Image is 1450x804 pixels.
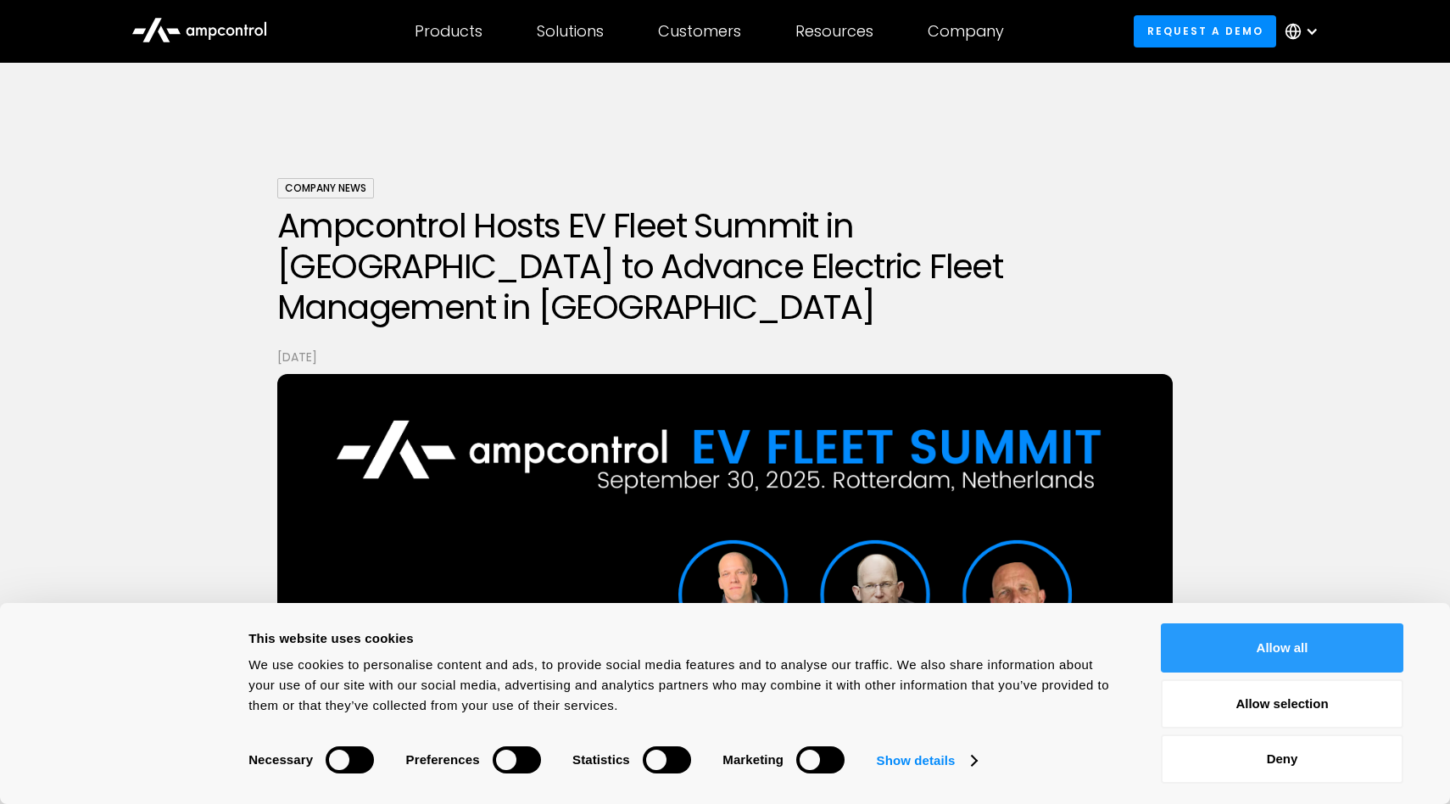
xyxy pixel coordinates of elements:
[928,22,1004,41] div: Company
[658,22,741,41] div: Customers
[537,22,604,41] div: Solutions
[1161,734,1403,784] button: Deny
[248,752,313,767] strong: Necessary
[877,748,977,773] a: Show details
[795,22,873,41] div: Resources
[415,22,482,41] div: Products
[277,205,1173,327] h1: Ampcontrol Hosts EV Fleet Summit in [GEOGRAPHIC_DATA] to Advance Electric Fleet Management in [GE...
[248,655,1123,716] div: We use cookies to personalise content and ads, to provide social media features and to analyse ou...
[1134,15,1276,47] a: Request a demo
[1161,679,1403,729] button: Allow selection
[1161,623,1403,673] button: Allow all
[277,178,374,198] div: Company News
[406,752,480,767] strong: Preferences
[277,348,1173,366] p: [DATE]
[248,628,1123,649] div: This website uses cookies
[722,752,784,767] strong: Marketing
[572,752,630,767] strong: Statistics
